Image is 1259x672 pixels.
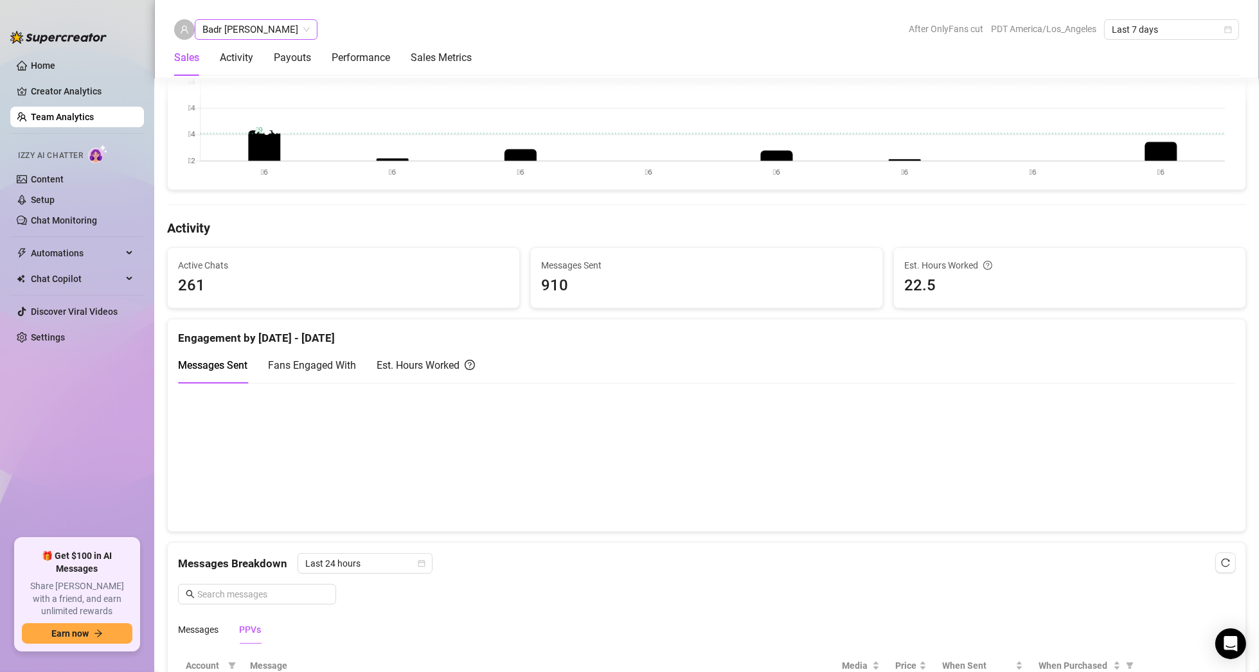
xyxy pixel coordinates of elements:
span: Automations [31,243,122,263]
span: search [186,590,195,599]
a: Team Analytics [31,112,94,122]
span: question-circle [983,258,992,272]
img: Chat Copilot [17,274,25,283]
a: Chat Monitoring [31,215,97,225]
span: arrow-right [94,629,103,638]
a: Setup [31,195,55,205]
span: calendar [418,560,425,567]
span: 🎁 Get $100 in AI Messages [22,550,132,575]
span: Chat Copilot [31,269,122,289]
div: Activity [220,50,253,66]
span: 910 [541,274,872,298]
div: Messages Breakdown [178,553,1235,574]
h4: Activity [167,219,1246,237]
span: reload [1221,558,1230,567]
span: Badr eddine Boudadour [202,20,310,39]
div: Sales [174,50,199,66]
div: Est. Hours Worked [377,357,475,373]
div: Payouts [274,50,311,66]
a: Content [31,174,64,184]
a: Home [31,60,55,71]
span: question-circle [465,357,475,373]
img: logo-BBDzfeDw.svg [10,31,107,44]
span: Messages Sent [541,258,872,272]
span: filter [1126,662,1134,669]
button: Earn nowarrow-right [22,623,132,644]
span: 22.5 [904,274,1235,298]
span: Share [PERSON_NAME] with a friend, and earn unlimited rewards [22,580,132,618]
div: Messages [178,623,219,637]
span: thunderbolt [17,248,27,258]
div: Engagement by [DATE] - [DATE] [178,319,1235,347]
div: Open Intercom Messenger [1215,628,1246,659]
div: Est. Hours Worked [904,258,1235,272]
span: Last 7 days [1112,20,1231,39]
span: user [180,25,189,34]
div: Sales Metrics [411,50,472,66]
span: 261 [178,274,509,298]
a: Discover Viral Videos [31,306,118,317]
span: Earn now [51,628,89,639]
span: Active Chats [178,258,509,272]
div: PPVs [239,623,261,637]
span: Fans Engaged With [268,359,356,371]
span: filter [228,662,236,669]
span: PDT America/Los_Angeles [991,19,1096,39]
div: Performance [332,50,390,66]
span: calendar [1224,26,1232,33]
span: Last 24 hours [305,554,425,573]
span: Messages Sent [178,359,247,371]
span: Izzy AI Chatter [18,150,83,162]
input: Search messages [197,587,328,601]
a: Creator Analytics [31,81,134,102]
a: Settings [31,332,65,342]
img: AI Chatter [88,145,108,163]
span: After OnlyFans cut [909,19,983,39]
